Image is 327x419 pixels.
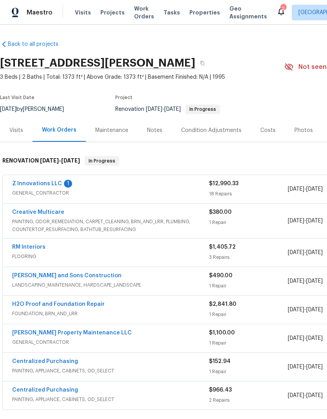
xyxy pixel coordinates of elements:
[209,181,238,186] span: $12,990.33
[146,107,181,112] span: -
[164,107,181,112] span: [DATE]
[288,393,304,398] span: [DATE]
[9,126,23,134] div: Visits
[209,311,288,318] div: 1 Repair
[12,281,209,289] span: LANDSCAPING_MAINTENANCE, HARDSCAPE_LANDSCAPE
[12,302,105,307] a: H2O Proof and Foundation Repair
[195,56,209,70] button: Copy Address
[115,107,220,112] span: Renovation
[280,5,286,13] div: 2
[12,367,209,375] span: PAINTING, APPLIANCE, CABINETS, OD_SELECT
[12,253,209,260] span: FLOORING
[209,282,288,290] div: 1 Repair
[306,278,323,284] span: [DATE]
[306,364,323,370] span: [DATE]
[209,359,231,364] span: $152.94
[186,107,219,112] span: In Progress
[209,244,236,250] span: $1,405.72
[209,368,288,376] div: 1 Repair
[12,387,78,393] a: Centralized Purchasing
[40,158,80,163] span: -
[260,126,276,134] div: Costs
[95,126,128,134] div: Maintenance
[12,273,122,278] a: [PERSON_NAME] and Sons Construction
[288,334,323,342] span: -
[209,330,235,336] span: $1,100.00
[288,250,304,255] span: [DATE]
[306,186,323,192] span: [DATE]
[64,180,72,188] div: 1
[134,5,154,20] span: Work Orders
[12,330,132,336] a: [PERSON_NAME] Property Maintenance LLC
[12,359,78,364] a: Centralized Purchasing
[306,393,323,398] span: [DATE]
[209,302,236,307] span: $2,841.80
[12,209,64,215] a: Creative Multicare
[294,126,313,134] div: Photos
[42,126,76,134] div: Work Orders
[12,189,209,197] span: GENERAL_CONTRACTOR
[229,5,267,20] span: Geo Assignments
[209,396,288,404] div: 2 Repairs
[288,364,304,370] span: [DATE]
[288,218,304,224] span: [DATE]
[12,338,209,346] span: GENERAL_CONTRACTOR
[115,95,133,100] span: Project
[40,158,59,163] span: [DATE]
[189,9,220,16] span: Properties
[209,209,232,215] span: $380.00
[75,9,91,16] span: Visits
[288,363,323,371] span: -
[209,190,288,198] div: 18 Repairs
[288,392,323,399] span: -
[147,126,162,134] div: Notes
[209,219,288,226] div: 1 Repair
[288,306,323,314] span: -
[12,244,45,250] a: RM Interiors
[27,9,53,16] span: Maestro
[2,156,80,166] h6: RENOVATION
[288,278,304,284] span: [DATE]
[288,249,323,256] span: -
[306,336,323,341] span: [DATE]
[288,307,304,312] span: [DATE]
[288,336,304,341] span: [DATE]
[181,126,242,134] div: Condition Adjustments
[209,387,232,393] span: $966.43
[209,253,288,261] div: 3 Repairs
[306,250,323,255] span: [DATE]
[146,107,162,112] span: [DATE]
[209,339,288,347] div: 1 Repair
[209,273,233,278] span: $490.00
[12,218,209,233] span: PAINTING, ODOR_REMEDIATION, CARPET_CLEANING, BRN_AND_LRR, PLUMBING, COUNTERTOP_RESURFACING, BATHT...
[288,186,304,192] span: [DATE]
[306,307,323,312] span: [DATE]
[100,9,125,16] span: Projects
[61,158,80,163] span: [DATE]
[163,10,180,15] span: Tasks
[12,181,62,186] a: Z Innovations LLC
[288,277,323,285] span: -
[85,157,118,165] span: In Progress
[288,185,323,193] span: -
[12,310,209,318] span: FOUNDATION, BRN_AND_LRR
[306,218,323,224] span: [DATE]
[12,396,209,403] span: PAINTING, APPLIANCE, CABINETS, OD_SELECT
[288,217,323,225] span: -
